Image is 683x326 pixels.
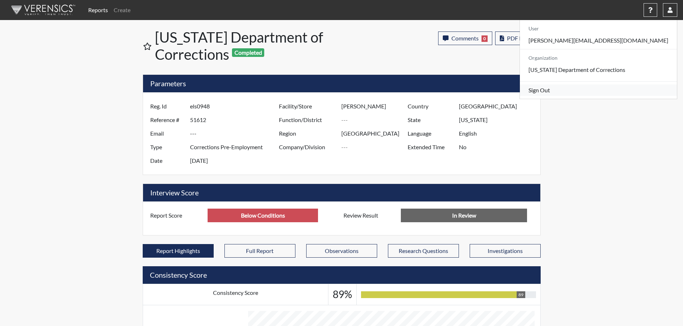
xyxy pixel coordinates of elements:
input: --- [341,99,409,113]
input: --- [341,113,409,127]
span: 0 [482,35,488,42]
input: --- [190,140,281,154]
label: Company/Division [274,140,342,154]
input: --- [459,99,538,113]
label: State [402,113,459,127]
label: Type [145,140,190,154]
h5: Parameters [143,75,540,92]
label: Review Result [338,209,401,222]
label: Function/District [274,113,342,127]
button: Full Report [224,244,295,258]
a: Sign Out [520,84,677,96]
label: Extended Time [402,140,459,154]
button: Comments0 [438,31,492,45]
h5: Interview Score [143,184,540,201]
span: Completed [232,48,264,57]
h1: [US_STATE] Department of Corrections [155,29,342,63]
h6: User [520,23,677,35]
label: Reg. Id [145,99,190,113]
a: Create [111,3,133,17]
label: Region [274,127,342,140]
label: Reference # [145,113,190,127]
h6: Organization [520,52,677,64]
input: --- [190,113,281,127]
label: Email [145,127,190,140]
a: [PERSON_NAME][EMAIL_ADDRESS][DOMAIN_NAME] [520,35,677,46]
label: Date [145,154,190,167]
input: --- [459,140,538,154]
h5: Consistency Score [143,266,541,284]
input: --- [190,154,281,167]
button: Investigations [470,244,541,258]
input: --- [341,140,409,154]
input: --- [459,113,538,127]
span: Comments [451,35,479,42]
button: Observations [306,244,377,258]
input: --- [190,127,281,140]
td: Consistency Score [143,284,328,305]
input: --- [208,209,318,222]
button: Report Highlights [143,244,214,258]
label: Country [402,99,459,113]
p: [US_STATE] Department of Corrections [520,64,677,76]
button: PDF Export [495,31,541,45]
input: No Decision [401,209,527,222]
div: 89 [517,291,525,298]
input: --- [190,99,281,113]
a: Reports [85,3,111,17]
label: Language [402,127,459,140]
span: PDF Export [507,35,536,42]
h3: 89% [333,288,352,301]
label: Facility/Store [274,99,342,113]
input: --- [341,127,409,140]
button: Research Questions [388,244,459,258]
input: --- [459,127,538,140]
label: Report Score [145,209,208,222]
